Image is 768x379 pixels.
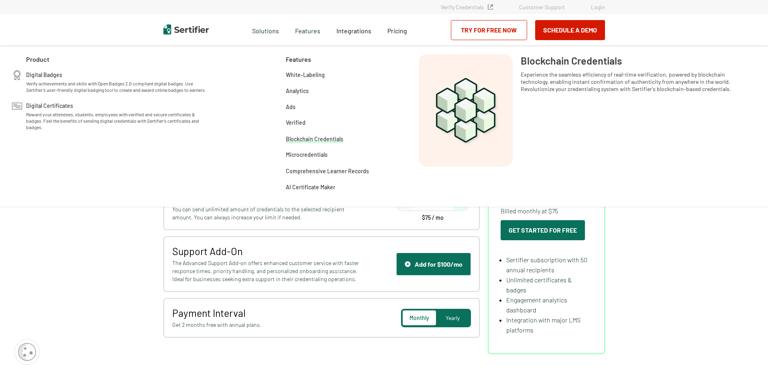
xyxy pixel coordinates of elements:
[506,316,581,334] span: Integration with major LMS platforms
[405,261,411,267] img: Support Icon
[521,54,622,67] span: Blockchain Credentials
[26,101,73,109] span: Digital Certificates
[286,134,343,142] a: Blockchain Credentials
[286,118,306,126] a: Verified
[488,4,493,10] img: Verified
[728,340,768,379] div: Widget de chat
[451,20,527,40] a: Try for Free Now
[336,27,371,34] span: Integrations
[172,321,361,329] span: Get 2 months free with annual plans.
[519,4,565,10] a: Customer Support
[506,276,572,294] span: Unlimited certificates & badges
[387,25,407,35] a: Pricing
[336,25,371,35] a: Integrations
[387,27,407,34] span: Pricing
[26,80,210,93] span: Verify achievements and skills with Open Badges 2.0 compliant digital badges. Use Sertifier’s use...
[286,150,328,158] a: Microcredentials
[172,245,361,257] span: Support Add-On
[446,314,460,321] span: Yearly
[506,256,587,274] span: Sertifier subscription with 50 annual recipients
[441,4,493,10] a: Verify Credentials
[163,24,209,34] img: Sertifier | Digital Credentialing Platform
[172,205,361,221] span: You can send unlimited amount of credentials to the selected recipient amount. You can always inc...
[26,70,210,93] a: Digital BadgesVerify achievements and skills with Open Badges 2.0 compliant digital badges. Use S...
[728,340,768,379] iframe: Chat Widget
[252,25,279,35] span: Solutions
[396,253,471,276] button: Support IconAdd for $100/mo
[286,102,295,110] a: Ads
[422,215,444,221] span: $75 / mo
[591,4,605,10] a: Login
[26,54,49,64] span: Product
[506,296,567,314] span: Engagement analytics dashboard
[172,259,361,283] span: The Advanced Support Add-on offers enhanced customer service with faster response times, priority...
[286,70,325,78] a: White-Labeling
[26,70,62,78] span: Digital Badges
[501,206,558,216] span: Billed monthly at $75
[286,86,309,94] a: Analytics
[286,118,306,127] span: Verified
[12,101,22,111] img: Digital Certificates Icon
[286,150,328,159] span: Microcredentials
[535,20,605,40] button: Schedule a Demo
[295,25,320,35] span: Features
[501,220,585,240] button: Get Started For Free
[521,71,748,93] span: Experience the seamless efficiency of real-time verification, powered by blockchain technology, e...
[286,54,311,64] span: Features
[172,307,361,319] span: Payment Interval
[26,111,210,130] span: Reward your attendees, students, employees with verified and secure certificates & badges. Feel t...
[286,182,335,191] a: AI Certificate Maker
[405,260,462,268] div: Add for $100/mo
[26,101,210,130] a: Digital CertificatesReward your attendees, students, employees with verified and secure certifica...
[18,343,36,361] img: Cookie Popup Icon
[409,314,429,321] span: Monthly
[12,70,22,80] img: Digital Badges Icon
[286,166,369,174] a: Comprehensive Learner Records
[419,54,513,166] img: Blockchain Credentials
